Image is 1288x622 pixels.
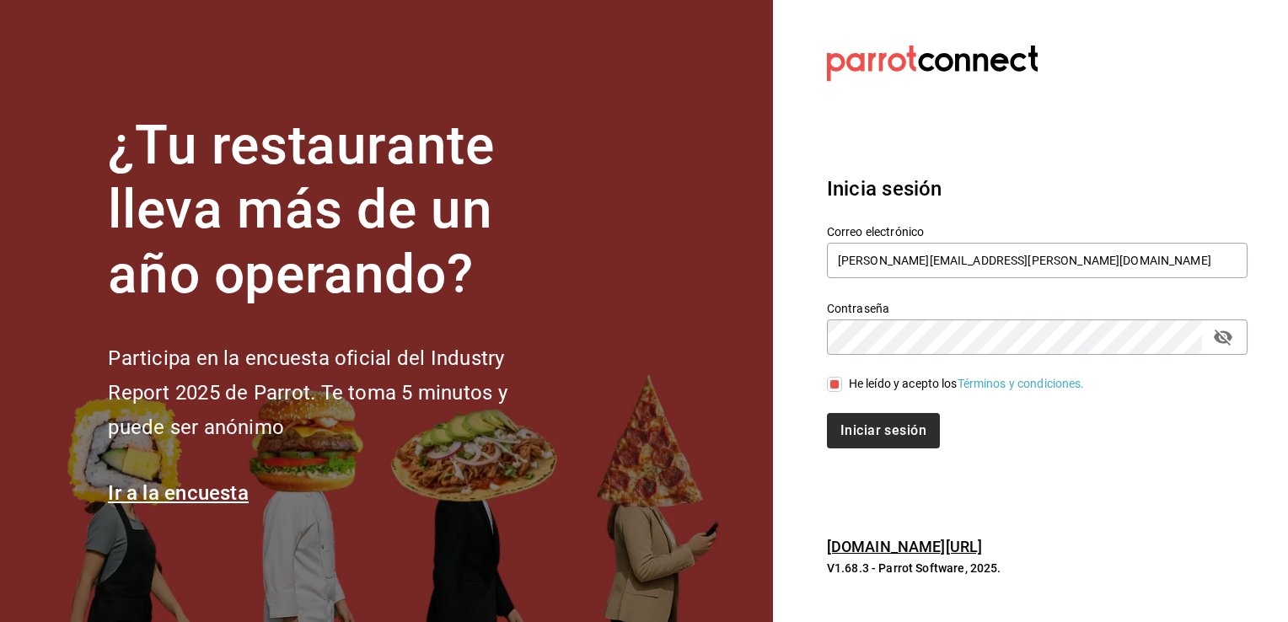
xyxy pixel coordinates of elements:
[827,538,982,555] a: [DOMAIN_NAME][URL]
[827,302,1248,314] label: Contraseña
[827,560,1248,576] p: V1.68.3 - Parrot Software, 2025.
[108,114,563,308] h1: ¿Tu restaurante lleva más de un año operando?
[827,225,1248,237] label: Correo electrónico
[827,413,940,448] button: Iniciar sesión
[827,174,1248,204] h3: Inicia sesión
[849,375,1085,393] div: He leído y acepto los
[108,481,249,505] a: Ir a la encuesta
[958,377,1085,390] a: Términos y condiciones.
[1209,323,1237,351] button: passwordField
[108,341,563,444] h2: Participa en la encuesta oficial del Industry Report 2025 de Parrot. Te toma 5 minutos y puede se...
[827,243,1248,278] input: Ingresa tu correo electrónico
